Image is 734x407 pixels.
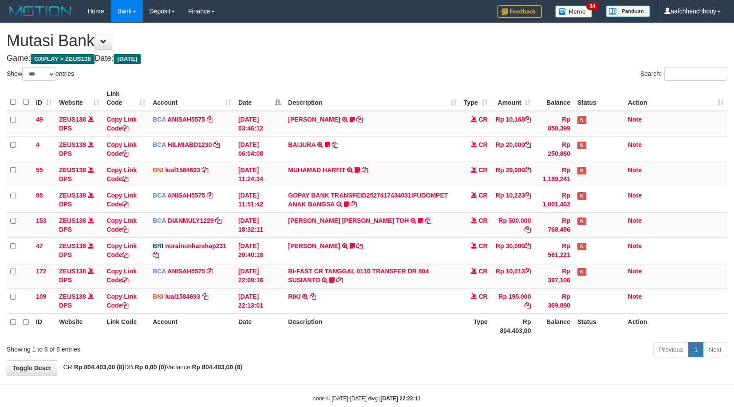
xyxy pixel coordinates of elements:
span: BNI [153,166,163,174]
span: Has Note [577,167,586,174]
a: Copy Rp 500,000 to clipboard [525,226,531,233]
a: MUHAMAD HARFIT [288,166,345,174]
th: Type: activate to sort column ascending [460,86,491,111]
span: 88 [36,192,43,199]
a: Copy INA PAUJANAH to clipboard [356,116,363,123]
a: Note [628,166,642,174]
a: ZEUS138 [59,293,86,300]
td: Rp 195,000 [491,288,535,313]
span: Has Note [577,268,586,276]
td: Rp 500,000 [491,212,535,237]
strong: Rp 0,00 (0) [135,364,166,371]
td: Rp 10,168 [491,111,535,137]
a: Copy nurainunharahap231 to clipboard [153,251,159,258]
td: Rp 369,890 [534,288,574,313]
a: GOPAY BANK TRANSFEID2527417434031IFUDOMPET ANAK BANGSA [288,192,448,208]
td: [DATE] 11:24:34 [235,162,284,187]
a: Note [628,293,642,300]
th: Rp 804.403,00 [491,313,535,339]
a: Copy ANISAH5575 to clipboard [207,192,213,199]
td: Rp 1,189,241 [534,162,574,187]
span: BCA [153,116,166,123]
span: Has Note [577,142,586,149]
span: BNI [153,293,163,300]
img: Button%20Memo.svg [555,5,592,18]
th: Amount: activate to sort column ascending [491,86,535,111]
th: Date: activate to sort column descending [235,86,284,111]
a: lual1584693 [165,293,200,300]
input: Search: [664,67,727,81]
span: 34 [586,2,598,10]
span: Has Note [577,192,586,200]
td: Rp 1,001,462 [534,187,574,212]
th: Account: activate to sort column ascending [149,86,235,111]
a: Copy MUHAMAD HARFIT to clipboard [362,166,368,174]
a: 1 [688,342,703,357]
a: Copy Rp 30,000 to clipboard [525,242,531,249]
td: [DATE] 22:09:16 [235,263,284,288]
span: BRI [153,242,163,249]
a: ANISAH5575 [167,192,205,199]
a: Toggle Descr [7,360,57,375]
select: Showentries [22,67,55,81]
th: ID [32,313,55,339]
span: 55 [36,166,43,174]
img: MOTION_logo.png [7,4,74,18]
span: 109 [36,293,46,300]
a: Copy Link Code [107,166,137,182]
a: Copy Rp 20,000 to clipboard [525,141,531,148]
a: Copy lual1584693 to clipboard [202,166,208,174]
a: Copy Link Code [107,217,137,233]
h1: Mutasi Bank [7,32,727,50]
td: Rp 561,221 [534,237,574,263]
span: CR [479,141,488,148]
a: Copy Link Code [107,141,137,157]
span: CR [479,192,488,199]
td: DPS [55,237,103,263]
span: CR [479,268,488,275]
span: CR [479,293,488,300]
img: Feedback.jpg [497,5,542,18]
td: Rp 397,106 [534,263,574,288]
a: Copy Link Code [107,293,137,309]
a: Copy HILMIABD1230 to clipboard [213,141,220,148]
td: Rp 850,399 [534,111,574,137]
a: Copy Link Code [107,268,137,284]
span: CR [479,116,488,123]
td: Rp 10,012 [491,263,535,288]
span: BCA [153,141,166,148]
span: BCA [153,217,166,224]
a: Copy Rp 29,000 to clipboard [525,166,531,174]
a: ZEUS138 [59,166,86,174]
th: Description: activate to sort column ascending [284,86,460,111]
a: ZEUS138 [59,242,86,249]
a: lual1584693 [165,166,200,174]
label: Search: [640,67,727,81]
span: 4 [36,141,39,148]
a: Copy BI-FAST CR TANGGAL 0110 TRANSFER DR 804 SUSIANTO to clipboard [336,277,343,284]
td: DPS [55,136,103,162]
td: [DATE] 03:46:12 [235,111,284,137]
td: [DATE] 06:04:08 [235,136,284,162]
img: panduan.png [606,5,650,17]
a: Note [628,217,642,224]
td: DPS [55,212,103,237]
a: Copy CARINA OCTAVIA TOH to clipboard [425,217,431,224]
span: 153 [36,217,46,224]
th: Balance [534,313,574,339]
a: Note [628,141,642,148]
span: Has Note [577,217,586,225]
td: DPS [55,263,103,288]
td: [DATE] 18:32:11 [235,212,284,237]
span: [DATE] [114,54,141,64]
td: DPS [55,187,103,212]
a: Copy ANISAH5575 to clipboard [207,116,213,123]
a: ZEUS138 [59,116,86,123]
a: [PERSON_NAME] [288,242,340,249]
th: Status [574,86,624,111]
a: Next [703,342,727,357]
a: Copy ANISAH5575 to clipboard [207,268,213,275]
a: ZEUS138 [59,217,86,224]
a: DIANMULY1229 [168,217,214,224]
td: Rp 10,223 [491,187,535,212]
